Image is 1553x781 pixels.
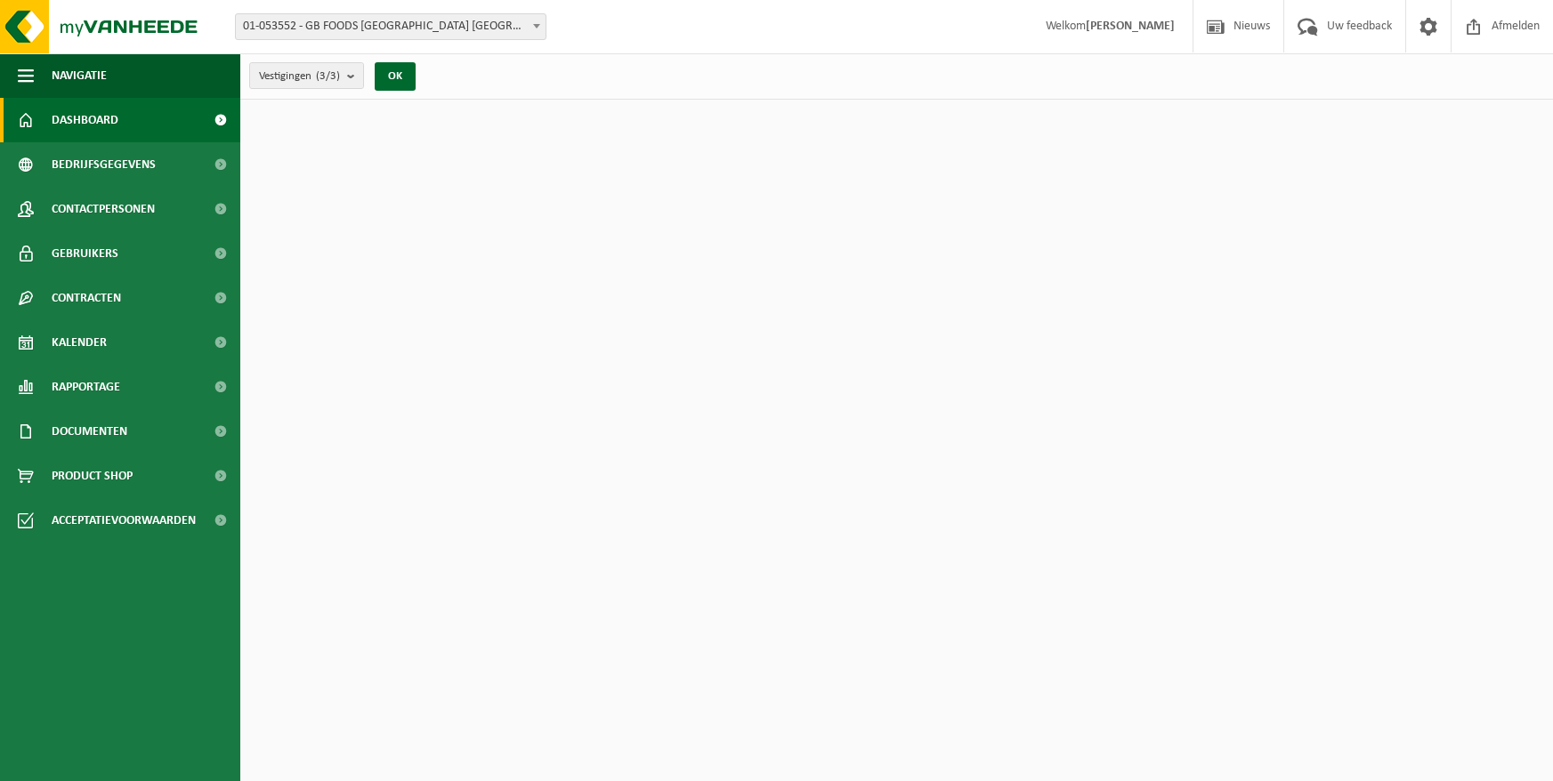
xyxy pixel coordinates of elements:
[52,454,133,498] span: Product Shop
[52,276,121,320] span: Contracten
[375,62,416,91] button: OK
[52,98,118,142] span: Dashboard
[52,498,196,543] span: Acceptatievoorwaarden
[1086,20,1175,33] strong: [PERSON_NAME]
[52,365,120,409] span: Rapportage
[52,187,155,231] span: Contactpersonen
[52,320,107,365] span: Kalender
[52,142,156,187] span: Bedrijfsgegevens
[52,53,107,98] span: Navigatie
[52,409,127,454] span: Documenten
[52,231,118,276] span: Gebruikers
[316,70,340,82] count: (3/3)
[249,62,364,89] button: Vestigingen(3/3)
[259,63,340,90] span: Vestigingen
[236,14,546,39] span: 01-053552 - GB FOODS BELGIUM NV - PUURS-SINT-AMANDS
[235,13,546,40] span: 01-053552 - GB FOODS BELGIUM NV - PUURS-SINT-AMANDS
